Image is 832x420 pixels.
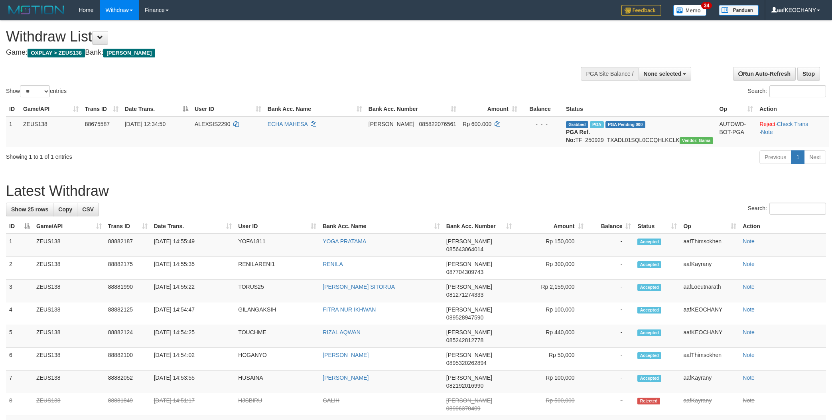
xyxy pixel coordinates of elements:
[105,219,151,234] th: Trans ID: activate to sort column ascending
[587,257,635,280] td: -
[446,292,483,298] span: Copy 081271274333 to clipboard
[515,393,587,416] td: Rp 500,000
[85,121,110,127] span: 88675587
[446,352,492,358] span: [PERSON_NAME]
[6,219,33,234] th: ID: activate to sort column descending
[680,257,739,280] td: aafKayrany
[6,371,33,393] td: 7
[634,219,680,234] th: Status: activate to sort column ascending
[105,302,151,325] td: 88882125
[637,329,661,336] span: Accepted
[637,375,661,382] span: Accepted
[319,219,443,234] th: Bank Acc. Name: activate to sort column ascending
[446,314,483,321] span: Copy 089528947590 to clipboard
[6,257,33,280] td: 2
[446,405,481,412] span: Copy 08996370409 to clipboard
[446,238,492,245] span: [PERSON_NAME]
[105,393,151,416] td: 88881849
[235,371,319,393] td: HUSAINA
[680,393,739,416] td: aafKayrany
[151,371,235,393] td: [DATE] 14:53:55
[680,302,739,325] td: aafKEOCHANY
[590,121,604,128] span: Marked by aafpengsreynich
[6,280,33,302] td: 3
[235,302,319,325] td: GILANGAKSIH
[637,307,661,314] span: Accepted
[515,302,587,325] td: Rp 100,000
[53,203,77,216] a: Copy
[323,238,366,245] a: YOGA PRATAMA
[20,85,50,97] select: Showentries
[515,234,587,257] td: Rp 150,000
[105,371,151,393] td: 88882052
[235,280,319,302] td: TORUS25
[680,280,739,302] td: aafLoeutnarath
[644,71,682,77] span: None selected
[716,116,757,147] td: AUTOWD-BOT-PGA
[739,219,826,234] th: Action
[639,67,692,81] button: None selected
[323,306,376,313] a: FITRA NUR IKHWAN
[235,325,319,348] td: TOUCHME
[446,306,492,313] span: [PERSON_NAME]
[761,129,773,135] a: Note
[11,206,48,213] span: Show 25 rows
[587,219,635,234] th: Balance: activate to sort column ascending
[105,257,151,280] td: 88882175
[58,206,72,213] span: Copy
[587,348,635,371] td: -
[587,234,635,257] td: -
[637,398,660,404] span: Rejected
[33,234,105,257] td: ZEUS138
[105,348,151,371] td: 88882100
[769,85,826,97] input: Search:
[82,206,94,213] span: CSV
[515,257,587,280] td: Rp 300,000
[621,5,661,16] img: Feedback.jpg
[105,325,151,348] td: 88882124
[323,352,369,358] a: [PERSON_NAME]
[33,219,105,234] th: Game/API: activate to sort column ascending
[443,219,515,234] th: Bank Acc. Number: activate to sort column ascending
[419,121,456,127] span: Copy 085822076561 to clipboard
[323,397,339,404] a: GALIH
[515,348,587,371] td: Rp 50,000
[637,284,661,291] span: Accepted
[323,284,395,290] a: [PERSON_NAME] SITORUA
[235,219,319,234] th: User ID: activate to sort column ascending
[515,280,587,302] td: Rp 2,159,000
[804,150,826,164] a: Next
[33,371,105,393] td: ZEUS138
[6,29,547,45] h1: Withdraw List
[680,137,713,144] span: Vendor URL: https://trx31.1velocity.biz
[6,85,67,97] label: Show entries
[235,234,319,257] td: YOFA1811
[515,371,587,393] td: Rp 100,000
[743,329,755,335] a: Note
[680,348,739,371] td: aafThimsokhen
[563,102,716,116] th: Status
[446,246,483,252] span: Copy 085643064014 to clipboard
[520,102,563,116] th: Balance
[637,261,661,268] span: Accepted
[587,393,635,416] td: -
[733,67,796,81] a: Run Auto-Refresh
[748,203,826,215] label: Search:
[587,302,635,325] td: -
[701,2,712,9] span: 34
[33,257,105,280] td: ZEUS138
[323,375,369,381] a: [PERSON_NAME]
[515,325,587,348] td: Rp 440,000
[769,203,826,215] input: Search:
[680,219,739,234] th: Op: activate to sort column ascending
[515,219,587,234] th: Amount: activate to sort column ascending
[369,121,414,127] span: [PERSON_NAME]
[191,102,264,116] th: User ID: activate to sort column ascending
[743,352,755,358] a: Note
[680,325,739,348] td: aafKEOCHANY
[151,219,235,234] th: Date Trans.: activate to sort column ascending
[791,150,804,164] a: 1
[323,261,343,267] a: RENILA
[33,325,105,348] td: ZEUS138
[82,102,122,116] th: Trans ID: activate to sort column ascending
